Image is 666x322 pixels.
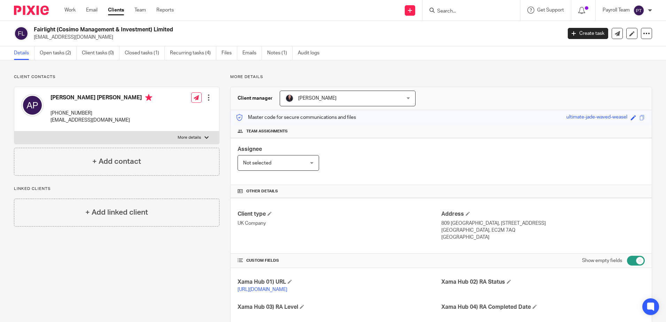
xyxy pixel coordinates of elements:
a: Details [14,46,34,60]
p: 809 [GEOGRAPHIC_DATA], [STREET_ADDRESS] [441,220,645,227]
a: Work [64,7,76,14]
span: Other details [246,189,278,194]
p: Master code for secure communications and files [236,114,356,121]
h3: Client manager [238,95,273,102]
p: More details [178,135,201,140]
p: [PHONE_NUMBER] [51,110,152,117]
p: Client contacts [14,74,219,80]
img: Pixie [14,6,49,15]
a: Open tasks (2) [40,46,77,60]
p: Payroll Team [603,7,630,14]
a: Audit logs [298,46,325,60]
h2: Fairlight (Cosimo Management & Investment) Limited [34,26,452,33]
img: MicrosoftTeams-image.jfif [285,94,294,102]
img: svg%3E [21,94,44,116]
a: Create task [568,28,608,39]
a: Closed tasks (1) [125,46,165,60]
h4: [PERSON_NAME] [PERSON_NAME] [51,94,152,103]
a: Reports [156,7,174,14]
a: Notes (1) [267,46,293,60]
input: Search [436,8,499,15]
p: [EMAIL_ADDRESS][DOMAIN_NAME] [51,117,152,124]
label: Show empty fields [582,257,622,264]
h4: Xama Hub 03) RA Level [238,304,441,311]
p: More details [230,74,652,80]
h4: Address [441,210,645,218]
a: Files [222,46,237,60]
h4: CUSTOM FIELDS [238,258,441,263]
span: Assignee [238,146,262,152]
a: Emails [242,46,262,60]
span: Not selected [243,161,271,166]
h4: + Add contact [92,156,141,167]
span: Team assignments [246,129,288,134]
h4: Xama Hub 02) RA Status [441,278,645,286]
i: Primary [145,94,152,101]
a: Email [86,7,98,14]
p: [GEOGRAPHIC_DATA] [441,234,645,241]
h4: Xama Hub 04) RA Completed Date [441,304,645,311]
p: [GEOGRAPHIC_DATA], EC2M 7AQ [441,227,645,234]
p: UK Company [238,220,441,227]
a: Client tasks (0) [82,46,119,60]
img: svg%3E [633,5,644,16]
a: [URL][DOMAIN_NAME] [238,287,287,292]
h4: Client type [238,210,441,218]
p: [EMAIL_ADDRESS][DOMAIN_NAME] [34,34,557,41]
h4: + Add linked client [85,207,148,218]
img: svg%3E [14,26,29,41]
a: Recurring tasks (4) [170,46,216,60]
a: Clients [108,7,124,14]
a: Team [134,7,146,14]
div: ultimate-jade-waved-weasel [566,114,627,122]
span: [PERSON_NAME] [298,96,336,101]
p: Linked clients [14,186,219,192]
h4: Xama Hub 01) URL [238,278,441,286]
span: Get Support [537,8,564,13]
